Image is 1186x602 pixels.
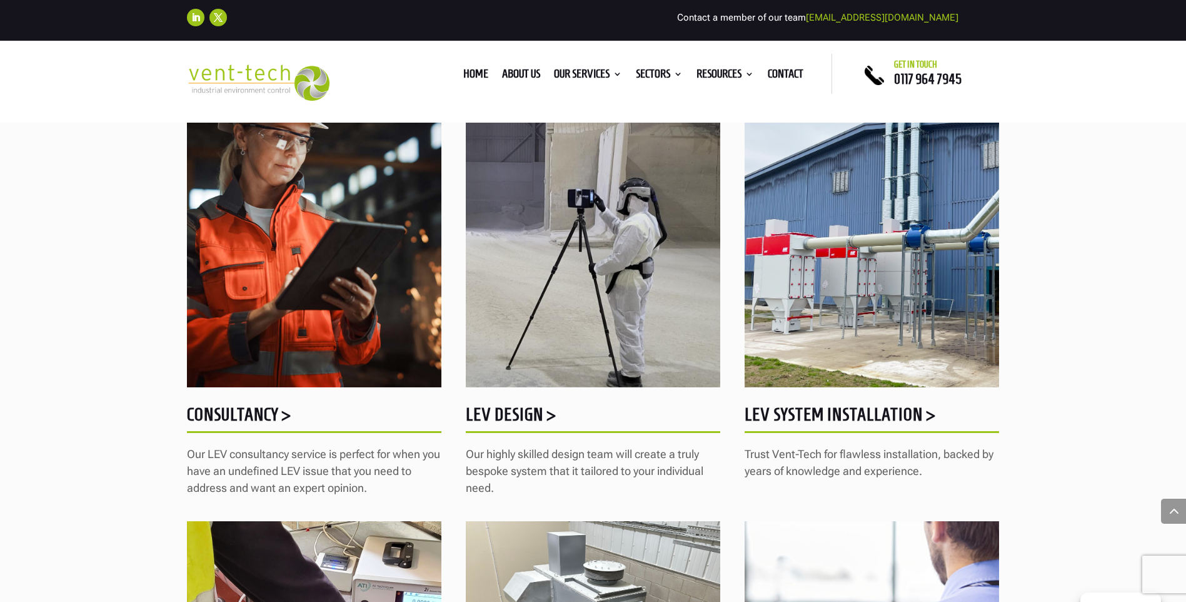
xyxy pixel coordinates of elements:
[209,9,227,26] a: Follow on X
[466,58,720,388] img: Design Survey (1)
[677,12,958,23] span: Contact a member of our team
[187,58,441,388] img: industrial-16-yt-5
[768,69,803,83] a: Contact
[806,12,958,23] a: [EMAIL_ADDRESS][DOMAIN_NAME]
[187,446,441,496] p: Our LEV consultancy service is perfect for when you have an undefined LEV issue that you need to ...
[745,406,999,430] h5: LEV System Installation >
[466,446,720,496] p: Our highly skilled design team will create a truly bespoke system that it tailored to your indivi...
[554,69,622,83] a: Our Services
[463,69,488,83] a: Home
[894,59,937,69] span: Get in touch
[894,71,962,86] a: 0117 964 7945
[187,9,204,26] a: Follow on LinkedIn
[187,64,330,101] img: 2023-09-27T08_35_16.549ZVENT-TECH---Clear-background
[696,69,754,83] a: Resources
[745,58,999,388] img: 2
[745,446,999,479] p: Trust Vent-Tech for flawless installation, backed by years of knowledge and experience.
[502,69,540,83] a: About us
[187,406,441,430] h5: Consultancy >
[466,406,720,430] h5: LEV Design >
[636,69,683,83] a: Sectors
